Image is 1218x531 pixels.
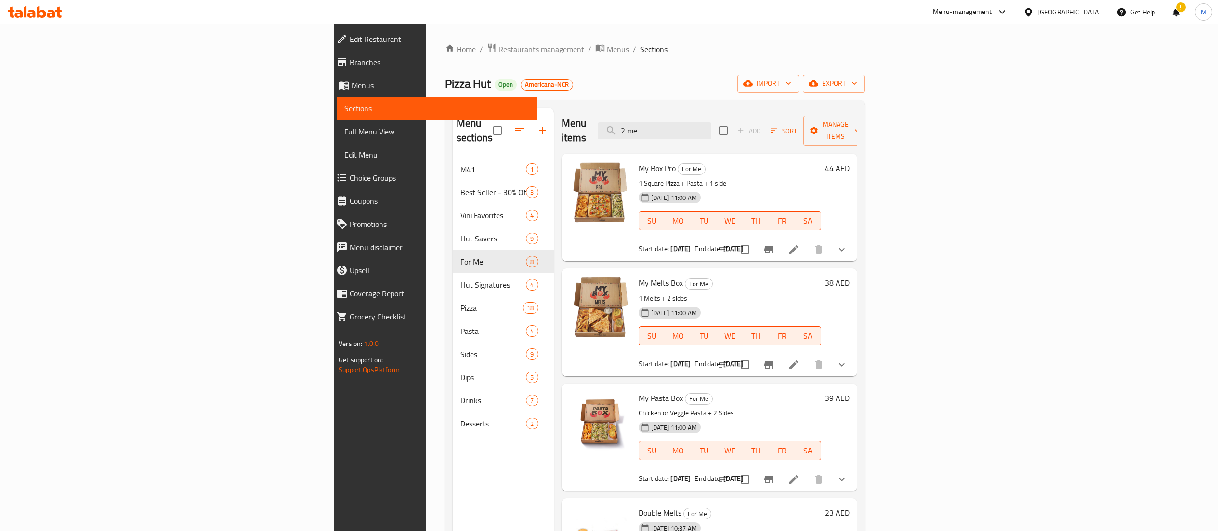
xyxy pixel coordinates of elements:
svg: Show Choices [836,474,848,485]
button: SA [795,211,821,230]
a: Sections [337,97,537,120]
div: For Me [460,256,526,267]
span: Select to update [735,469,755,490]
span: Drinks [460,395,526,406]
input: search [598,122,711,139]
span: WE [721,214,739,228]
button: delete [807,468,830,491]
span: Sides [460,348,526,360]
span: Menus [607,43,629,55]
div: Sides9 [453,343,554,366]
div: Drinks7 [453,389,554,412]
button: import [737,75,799,93]
span: Upsell [350,265,529,276]
span: Coverage Report [350,288,529,299]
img: My Melts Box [569,276,631,338]
div: M411 [453,158,554,181]
span: For Me [685,393,712,404]
span: My Pasta Box [639,391,683,405]
p: Chicken or Veggie Pasta + 2 Sides [639,407,821,419]
button: export [803,75,865,93]
button: show more [830,468,853,491]
a: Edit Restaurant [328,27,537,51]
span: TU [695,214,713,228]
span: For Me [685,279,712,290]
span: 1 [526,165,537,174]
span: Best Seller - 30% Off [460,186,526,198]
div: items [526,163,538,175]
h6: 38 AED [825,276,850,290]
span: Restaurants management [498,43,584,55]
div: For Me [683,508,711,519]
button: sort-choices [712,238,735,261]
span: M41 [460,163,526,175]
span: 2 [526,419,537,428]
div: Dips5 [453,366,554,389]
span: Pizza [460,302,523,314]
span: Promotions [350,218,529,230]
span: 9 [526,234,537,243]
button: sort-choices [712,468,735,491]
span: Hut Signatures [460,279,526,291]
div: For Me8 [453,250,554,273]
span: Sections [344,103,529,114]
span: End date: [694,242,721,255]
b: [DATE] [670,242,691,255]
span: End date: [694,472,721,485]
div: Hut Savers9 [453,227,554,250]
a: Support.OpsPlatform [339,363,400,376]
a: Menus [595,43,629,55]
button: delete [807,353,830,376]
span: For Me [684,508,711,519]
span: MO [669,214,687,228]
span: SU [643,329,661,343]
div: items [526,256,538,267]
span: WE [721,444,739,458]
span: 8 [526,257,537,266]
a: Menu disclaimer [328,236,537,259]
a: Coupons [328,189,537,212]
span: Dips [460,372,526,383]
span: Get support on: [339,354,383,366]
div: Menu-management [933,6,992,18]
span: 5 [526,373,537,382]
a: Upsell [328,259,537,282]
button: delete [807,238,830,261]
span: FR [773,214,791,228]
button: TH [743,441,769,460]
button: TU [691,326,717,345]
span: Edit Menu [344,149,529,160]
div: items [526,279,538,291]
div: items [526,186,538,198]
span: 4 [526,327,537,336]
span: M [1201,7,1206,17]
span: WE [721,329,739,343]
span: export [811,78,857,90]
span: Choice Groups [350,172,529,184]
span: SU [643,444,661,458]
li: / [633,43,636,55]
span: TU [695,444,713,458]
button: MO [665,211,691,230]
span: Pasta [460,325,526,337]
span: Branches [350,56,529,68]
button: TH [743,211,769,230]
span: Americana-NCR [521,80,573,89]
span: Hut Savers [460,233,526,244]
a: Full Menu View [337,120,537,143]
span: SA [799,329,817,343]
div: For Me [678,163,706,175]
span: SU [643,214,661,228]
button: SU [639,441,665,460]
img: My Pasta Box [569,391,631,453]
h2: Menu items [562,116,587,145]
span: 18 [523,304,537,313]
span: 4 [526,211,537,220]
span: My Melts Box [639,276,683,290]
h6: 39 AED [825,391,850,405]
div: Best Seller - 30% Off3 [453,181,554,204]
span: Add item [733,123,764,138]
